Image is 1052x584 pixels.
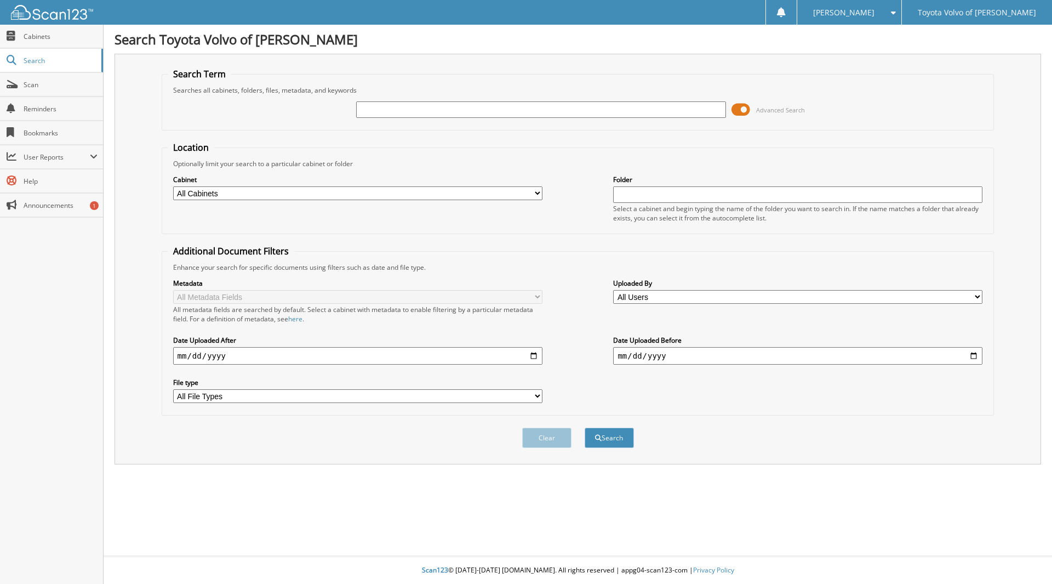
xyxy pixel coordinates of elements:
[115,30,1041,48] h1: Search Toyota Volvo of [PERSON_NAME]
[422,565,448,575] span: Scan123
[24,56,96,65] span: Search
[168,245,294,257] legend: Additional Document Filters
[24,128,98,138] span: Bookmarks
[173,305,542,324] div: All metadata fields are searched by default. Select a cabinet with metadata to enable filtering b...
[24,177,98,186] span: Help
[24,201,98,210] span: Announcements
[90,201,99,210] div: 1
[168,68,231,80] legend: Search Term
[522,428,571,448] button: Clear
[585,428,634,448] button: Search
[11,5,93,20] img: scan123-logo-white.svg
[613,175,982,184] label: Folder
[613,336,982,345] label: Date Uploaded Before
[173,378,542,387] label: File type
[24,104,98,114] span: Reminders
[168,141,214,154] legend: Location
[104,557,1052,584] div: © [DATE]-[DATE] [DOMAIN_NAME]. All rights reserved | appg04-scan123-com |
[24,32,98,41] span: Cabinets
[173,279,542,288] label: Metadata
[168,159,988,168] div: Optionally limit your search to a particular cabinet or folder
[613,347,982,365] input: end
[613,279,982,288] label: Uploaded By
[997,531,1052,584] iframe: Chat Widget
[813,9,874,16] span: [PERSON_NAME]
[168,86,988,95] div: Searches all cabinets, folders, files, metadata, and keywords
[24,152,90,162] span: User Reports
[173,347,542,365] input: start
[288,314,302,324] a: here
[24,80,98,89] span: Scan
[173,336,542,345] label: Date Uploaded After
[168,263,988,272] div: Enhance your search for specific documents using filters such as date and file type.
[693,565,734,575] a: Privacy Policy
[173,175,542,184] label: Cabinet
[756,106,805,114] span: Advanced Search
[918,9,1036,16] span: Toyota Volvo of [PERSON_NAME]
[613,204,982,223] div: Select a cabinet and begin typing the name of the folder you want to search in. If the name match...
